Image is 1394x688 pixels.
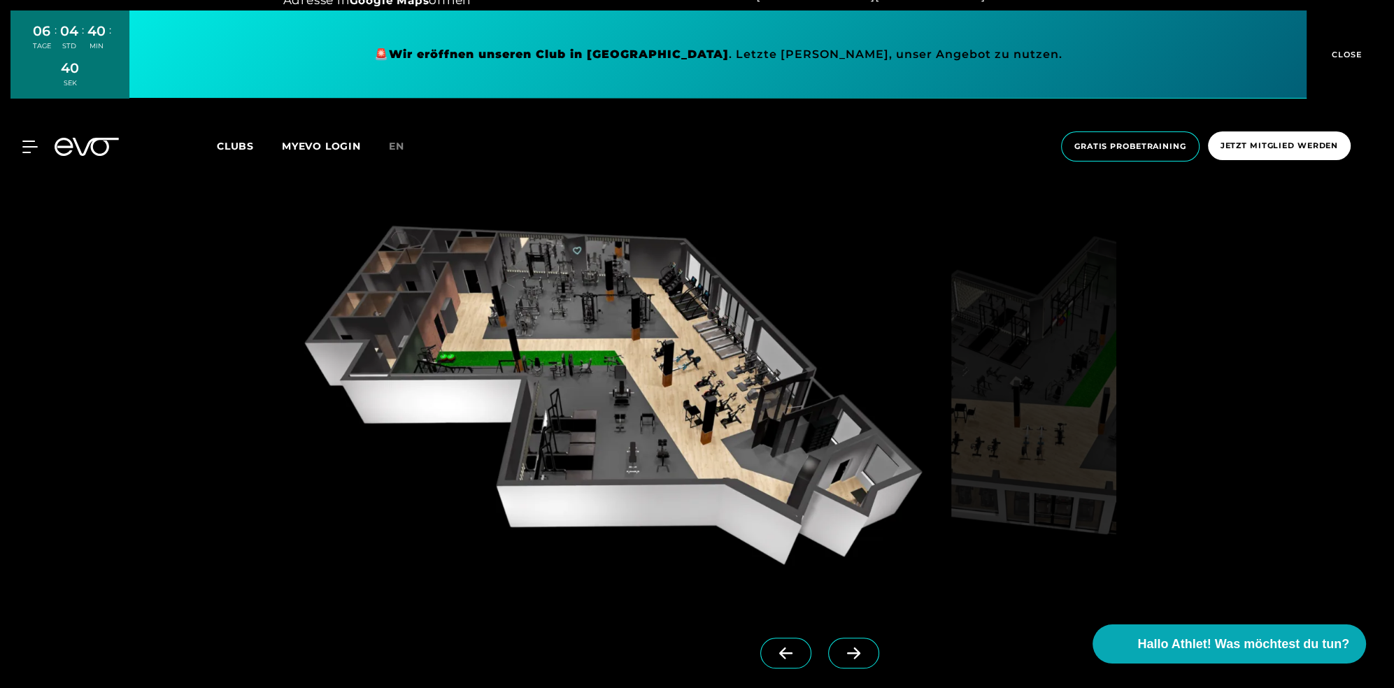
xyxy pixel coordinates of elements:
a: Clubs [217,139,282,152]
div: 40 [87,21,106,41]
div: 40 [61,58,79,78]
div: SEK [61,78,79,88]
div: TAGE [33,41,51,51]
div: STD [60,41,78,51]
div: : [109,22,111,59]
span: en [389,140,404,152]
a: Jetzt Mitglied werden [1204,131,1355,162]
div: 04 [60,21,78,41]
img: evofitness [951,173,1117,604]
div: 06 [33,21,51,41]
div: : [55,22,57,59]
span: Hallo Athlet! Was möchtest du tun? [1137,635,1349,654]
span: Jetzt Mitglied werden [1221,140,1338,152]
div: MIN [87,41,106,51]
a: MYEVO LOGIN [282,140,361,152]
button: CLOSE [1307,10,1384,99]
a: Gratis Probetraining [1057,131,1204,162]
span: CLOSE [1328,48,1363,61]
span: Clubs [217,140,254,152]
a: en [389,138,421,155]
span: Gratis Probetraining [1074,141,1186,152]
img: evofitness [283,173,946,604]
div: : [82,22,84,59]
button: Hallo Athlet! Was möchtest du tun? [1093,624,1366,664]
